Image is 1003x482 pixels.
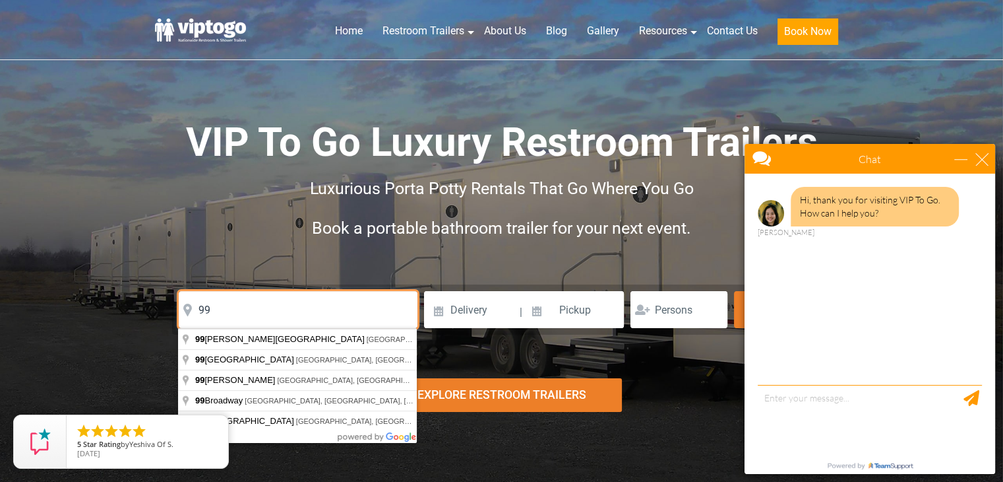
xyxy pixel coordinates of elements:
span: VIP To Go Luxury Restroom Trailers [186,119,818,166]
span: 99 [195,355,204,364]
span: [DATE] [77,448,100,458]
span: Yeshiva Of S. [129,439,173,449]
input: Pickup [524,291,624,328]
span: Luxurious Porta Potty Rentals That Go Where You Go [310,179,694,198]
a: Book Now [768,17,848,53]
span: [GEOGRAPHIC_DATA], [GEOGRAPHIC_DATA], [GEOGRAPHIC_DATA] [367,335,601,343]
a: Contact Us [697,17,768,46]
span: Star Rating [83,439,121,449]
span: by [77,440,218,450]
img: Review Rating [27,429,53,455]
span: [GEOGRAPHIC_DATA], [GEOGRAPHIC_DATA], [GEOGRAPHIC_DATA] [296,417,531,425]
li:  [117,423,133,439]
a: Blog [536,17,577,46]
span: 99 [195,375,204,385]
li:  [131,423,147,439]
li:  [76,423,92,439]
iframe: Live Chat Box [737,136,1003,482]
span: [GEOGRAPHIC_DATA], [GEOGRAPHIC_DATA], [GEOGRAPHIC_DATA] [245,397,479,405]
span: Broadway [195,396,245,405]
li:  [104,423,119,439]
span: 5 [77,439,81,449]
a: Resources [629,17,697,46]
a: Home [325,17,373,46]
span: [PERSON_NAME] [195,375,277,385]
input: Persons [630,291,727,328]
a: About Us [474,17,536,46]
li:  [90,423,106,439]
button: Search [734,291,824,328]
span: 99 [195,396,204,405]
span: [GEOGRAPHIC_DATA] [195,355,296,364]
span: [PERSON_NAME][GEOGRAPHIC_DATA] [195,334,367,344]
button: Book Now [777,18,838,45]
span: [GEOGRAPHIC_DATA] [195,416,296,426]
a: Restroom Trailers [373,17,474,46]
input: Delivery [424,291,518,328]
a: Gallery [577,17,629,46]
span: Book a portable bathroom trailer for your next event. [312,219,691,238]
span: [GEOGRAPHIC_DATA], [GEOGRAPHIC_DATA], [GEOGRAPHIC_DATA] [296,356,531,364]
div: Explore Restroom Trailers [381,378,622,412]
span: 99 [195,334,204,344]
input: Where do you need your restroom? [179,291,417,328]
span: | [520,291,522,333]
span: [GEOGRAPHIC_DATA], [GEOGRAPHIC_DATA], [GEOGRAPHIC_DATA] [277,376,512,384]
